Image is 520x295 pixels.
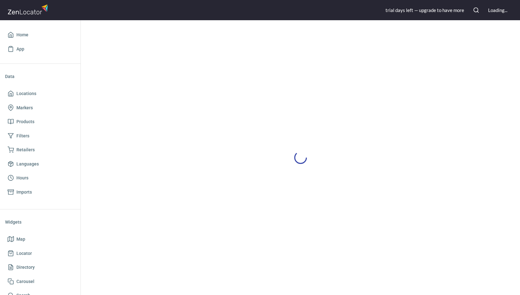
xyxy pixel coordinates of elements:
[16,174,28,182] span: Hours
[5,232,75,246] a: Map
[5,28,75,42] a: Home
[5,69,75,84] li: Data
[5,101,75,115] a: Markers
[5,42,75,56] a: App
[16,132,29,140] span: Filters
[5,185,75,199] a: Imports
[16,90,36,98] span: Locations
[5,260,75,274] a: Directory
[16,250,32,257] span: Locator
[16,45,24,53] span: App
[16,146,35,154] span: Retailers
[16,160,39,168] span: Languages
[488,7,507,14] div: Loading...
[5,157,75,171] a: Languages
[16,278,34,286] span: Carousel
[16,188,32,196] span: Imports
[16,31,28,39] span: Home
[8,3,50,16] img: zenlocator
[16,104,33,112] span: Markers
[5,214,75,230] li: Widgets
[16,263,35,271] span: Directory
[5,274,75,289] a: Carousel
[5,115,75,129] a: Products
[5,171,75,185] a: Hours
[5,246,75,261] a: Locator
[5,87,75,101] a: Locations
[16,118,34,126] span: Products
[469,3,483,17] button: Search
[16,235,25,243] span: Map
[5,129,75,143] a: Filters
[5,143,75,157] a: Retailers
[386,7,464,14] div: trial day s left — upgrade to have more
